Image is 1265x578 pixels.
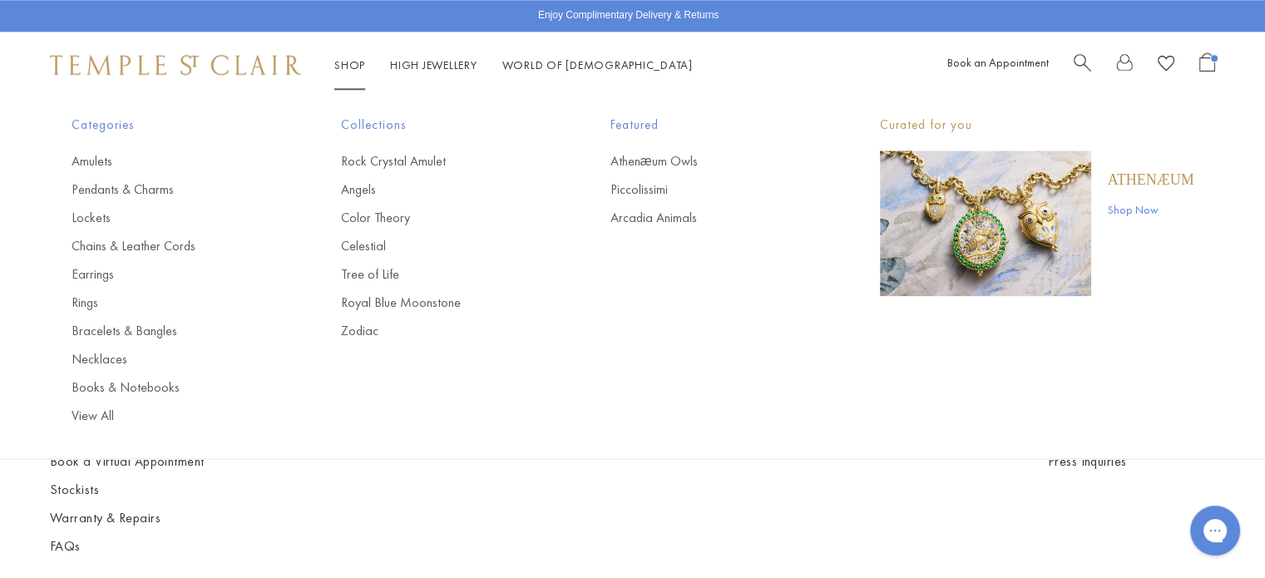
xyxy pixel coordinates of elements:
[1108,170,1194,189] a: Athenæum
[341,152,544,170] a: Rock Crystal Amulet
[72,407,274,425] a: View All
[1199,52,1215,78] a: Open Shopping Bag
[1182,500,1248,561] iframe: Gorgias live chat messenger
[1074,52,1091,78] a: Search
[50,452,220,471] a: Book a Virtual Appointment
[341,322,544,340] a: Zodiac
[341,115,544,136] span: Collections
[1158,52,1174,78] a: View Wishlist
[334,55,693,76] nav: Main navigation
[50,481,220,499] a: Stockists
[610,115,813,136] span: Featured
[72,152,274,170] a: Amulets
[538,7,719,24] p: Enjoy Complimentary Delivery & Returns
[72,322,274,340] a: Bracelets & Bangles
[72,350,274,368] a: Necklaces
[390,57,477,72] a: High JewelleryHigh Jewellery
[610,152,813,170] a: Athenæum Owls
[334,57,365,72] a: ShopShop
[72,180,274,199] a: Pendants & Charms
[1108,200,1194,219] a: Shop Now
[72,265,274,284] a: Earrings
[610,209,813,227] a: Arcadia Animals
[50,55,301,75] img: Temple St. Clair
[72,294,274,312] a: Rings
[50,509,220,527] a: Warranty & Repairs
[72,237,274,255] a: Chains & Leather Cords
[947,55,1049,70] a: Book an Appointment
[72,115,274,136] span: Categories
[341,294,544,312] a: Royal Blue Moonstone
[50,537,220,556] a: FAQs
[610,180,813,199] a: Piccolissimi
[341,237,544,255] a: Celestial
[341,209,544,227] a: Color Theory
[880,115,1194,136] p: Curated for you
[72,378,274,397] a: Books & Notebooks
[1048,452,1215,471] a: Press Inquiries
[341,180,544,199] a: Angels
[341,265,544,284] a: Tree of Life
[72,209,274,227] a: Lockets
[502,57,693,72] a: World of [DEMOGRAPHIC_DATA]World of [DEMOGRAPHIC_DATA]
